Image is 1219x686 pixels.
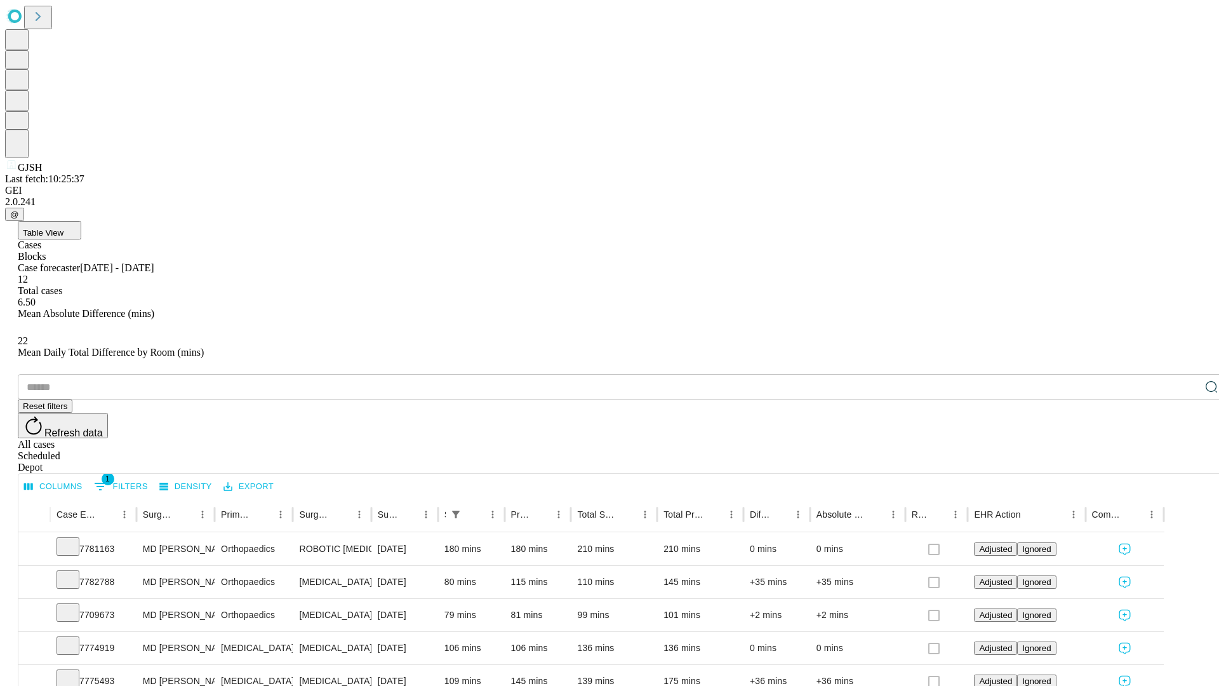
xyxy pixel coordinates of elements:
[1017,575,1056,589] button: Ignored
[21,477,86,497] button: Select columns
[299,632,364,664] div: [MEDICAL_DATA]
[816,533,899,565] div: 0 mins
[447,506,465,523] button: Show filters
[1125,506,1143,523] button: Sort
[663,566,737,598] div: 145 mins
[912,509,928,520] div: Resolved in EHR
[577,509,617,520] div: Total Scheduled Duration
[399,506,417,523] button: Sort
[18,262,80,273] span: Case forecaster
[816,599,899,631] div: +2 mins
[974,609,1017,622] button: Adjusted
[577,632,651,664] div: 136 mins
[484,506,502,523] button: Menu
[272,506,290,523] button: Menu
[57,509,97,520] div: Case Epic Id
[25,605,44,627] button: Expand
[663,533,737,565] div: 210 mins
[511,632,565,664] div: 106 mins
[511,509,531,520] div: Predicted In Room Duration
[1143,506,1161,523] button: Menu
[577,533,651,565] div: 210 mins
[18,413,108,438] button: Refresh data
[378,632,432,664] div: [DATE]
[1022,506,1040,523] button: Sort
[221,566,286,598] div: Orthopaedics
[444,599,498,631] div: 79 mins
[884,506,902,523] button: Menu
[221,599,286,631] div: Orthopaedics
[663,509,703,520] div: Total Predicted Duration
[143,599,208,631] div: MD [PERSON_NAME] [PERSON_NAME] Md
[221,509,253,520] div: Primary Service
[18,308,154,319] span: Mean Absolute Difference (mins)
[98,506,116,523] button: Sort
[929,506,947,523] button: Sort
[750,632,804,664] div: 0 mins
[143,566,208,598] div: MD [PERSON_NAME] [PERSON_NAME] Md
[1017,642,1056,655] button: Ignored
[979,610,1012,620] span: Adjusted
[417,506,435,523] button: Menu
[974,509,1020,520] div: EHR Action
[663,632,737,664] div: 136 mins
[444,509,446,520] div: Scheduled In Room Duration
[221,632,286,664] div: [MEDICAL_DATA]
[378,533,432,565] div: [DATE]
[444,533,498,565] div: 180 mins
[80,262,154,273] span: [DATE] - [DATE]
[550,506,568,523] button: Menu
[57,599,130,631] div: 7709673
[771,506,789,523] button: Sort
[299,533,364,565] div: ROBOTIC [MEDICAL_DATA] KNEE TOTAL
[25,572,44,594] button: Expand
[10,210,19,219] span: @
[1022,676,1051,686] span: Ignored
[723,506,740,523] button: Menu
[816,509,865,520] div: Absolute Difference
[636,506,654,523] button: Menu
[867,506,884,523] button: Sort
[974,575,1017,589] button: Adjusted
[947,506,964,523] button: Menu
[511,533,565,565] div: 180 mins
[974,542,1017,556] button: Adjusted
[102,473,114,485] span: 1
[25,638,44,660] button: Expand
[1022,544,1051,554] span: Ignored
[1092,509,1124,520] div: Comments
[378,566,432,598] div: [DATE]
[750,566,804,598] div: +35 mins
[156,477,215,497] button: Density
[18,297,36,307] span: 6.50
[750,533,804,565] div: 0 mins
[18,221,81,239] button: Table View
[299,599,364,631] div: [MEDICAL_DATA] WITH [MEDICAL_DATA] REPAIR
[333,506,350,523] button: Sort
[23,401,67,411] span: Reset filters
[466,506,484,523] button: Sort
[511,566,565,598] div: 115 mins
[143,632,208,664] div: MD [PERSON_NAME] E Md
[299,566,364,598] div: [MEDICAL_DATA] [MEDICAL_DATA]
[705,506,723,523] button: Sort
[663,599,737,631] div: 101 mins
[18,400,72,413] button: Reset filters
[750,599,804,631] div: +2 mins
[18,347,204,358] span: Mean Daily Total Difference by Room (mins)
[979,577,1012,587] span: Adjusted
[532,506,550,523] button: Sort
[44,427,103,438] span: Refresh data
[444,632,498,664] div: 106 mins
[1065,506,1082,523] button: Menu
[143,533,208,565] div: MD [PERSON_NAME] [PERSON_NAME] Md
[221,533,286,565] div: Orthopaedics
[116,506,133,523] button: Menu
[254,506,272,523] button: Sort
[444,566,498,598] div: 80 mins
[350,506,368,523] button: Menu
[143,509,175,520] div: Surgeon Name
[5,173,84,184] span: Last fetch: 10:25:37
[25,539,44,561] button: Expand
[750,509,770,520] div: Difference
